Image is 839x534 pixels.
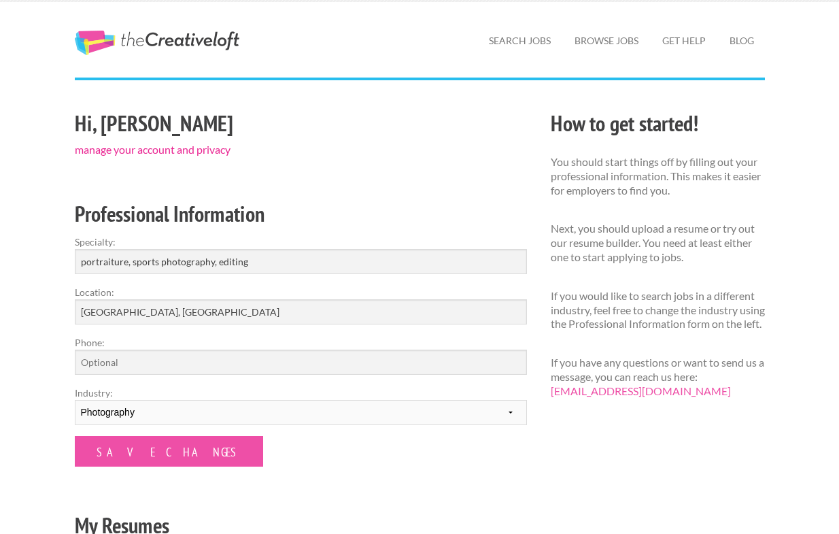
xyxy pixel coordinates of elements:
[551,222,765,264] p: Next, you should upload a resume or try out our resume builder. You need at least either one to s...
[651,25,717,56] a: Get Help
[75,108,527,139] h2: Hi, [PERSON_NAME]
[478,25,562,56] a: Search Jobs
[75,350,527,375] input: Optional
[75,31,239,55] a: The Creative Loft
[75,143,230,156] a: manage your account and privacy
[564,25,649,56] a: Browse Jobs
[75,199,527,229] h2: Professional Information
[551,108,765,139] h2: How to get started!
[75,285,527,299] label: Location:
[551,384,731,397] a: [EMAIL_ADDRESS][DOMAIN_NAME]
[551,289,765,331] p: If you would like to search jobs in a different industry, feel free to change the industry using ...
[75,299,527,324] input: e.g. New York, NY
[75,386,527,400] label: Industry:
[551,155,765,197] p: You should start things off by filling out your professional information. This makes it easier fo...
[551,356,765,398] p: If you have any questions or want to send us a message, you can reach us here:
[719,25,765,56] a: Blog
[75,436,263,467] input: Save Changes
[75,235,527,249] label: Specialty:
[75,335,527,350] label: Phone:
